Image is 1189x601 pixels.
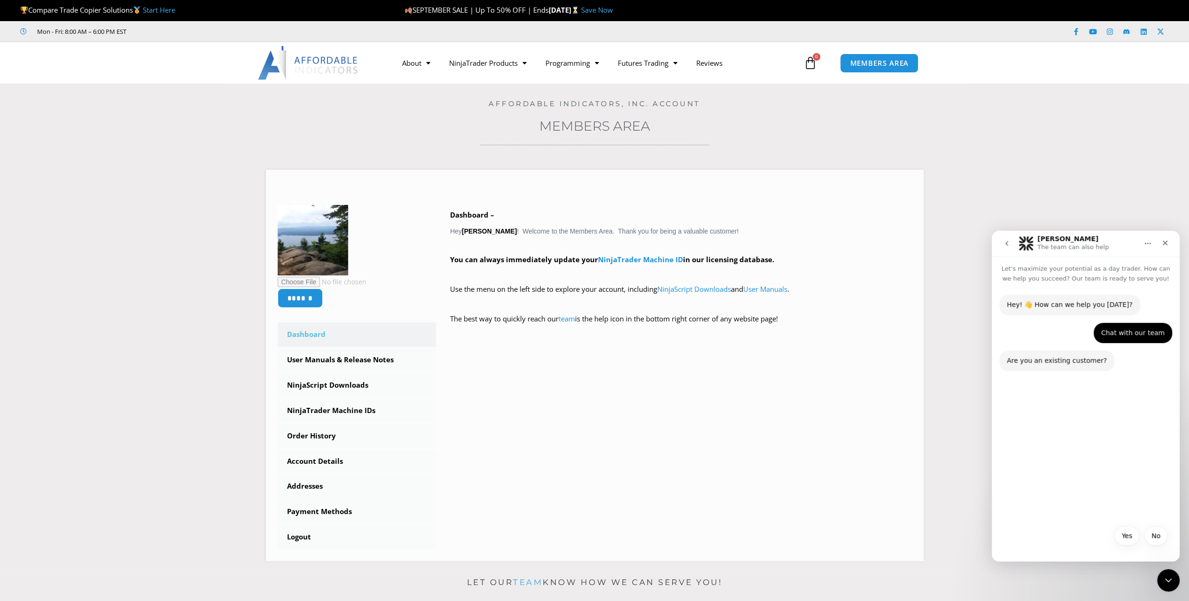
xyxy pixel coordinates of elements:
span: MEMBERS AREA [850,60,909,67]
p: Use the menu on the left side to explore your account, including and . [450,283,912,309]
img: 🥇 [133,7,140,14]
a: Members Area [539,118,650,134]
strong: You can always immediately update your in our licensing database. [450,255,774,264]
span: Mon - Fri: 8:00 AM – 6:00 PM EST [35,26,126,37]
a: NinjaTrader Machine IDs [278,398,436,423]
a: team [513,578,543,587]
a: Account Details [278,449,436,474]
a: About [393,52,440,74]
nav: Menu [393,52,801,74]
a: Futures Trading [608,52,687,74]
a: Affordable Indicators, Inc. Account [489,99,700,108]
a: Start Here [143,5,175,15]
p: Let our know how we can serve you! [266,575,924,590]
img: 🏆 [21,7,28,14]
iframe: Intercom live chat [992,231,1180,562]
a: User Manuals [743,284,787,294]
img: 🍂 [405,7,412,14]
a: Reviews [687,52,732,74]
a: User Manuals & Release Notes [278,348,436,372]
iframe: Customer reviews powered by Trustpilot [140,27,280,36]
strong: [PERSON_NAME] [462,227,517,235]
img: 0a8383411b7f407c2493d1b57cfd29ce50dd16401209b30b8cc5559285107f12 [278,205,348,275]
span: Compare Trade Copier Solutions [20,5,175,15]
span: SEPTEMBER SALE | Up To 50% OFF | Ends [404,5,549,15]
iframe: Intercom live chat [1157,569,1180,592]
a: Save Now [581,5,613,15]
span: 0 [813,53,820,61]
nav: Account pages [278,322,436,549]
strong: [DATE] [549,5,581,15]
a: team [559,314,575,323]
b: Dashboard – [450,210,494,219]
a: NinjaScript Downloads [278,373,436,398]
a: MEMBERS AREA [840,54,918,73]
a: Addresses [278,474,436,499]
a: Order History [278,424,436,448]
a: NinjaScript Downloads [657,284,731,294]
a: Dashboard [278,322,436,347]
div: Hey ! Welcome to the Members Area. Thank you for being a valuable customer! [450,209,912,339]
a: 0 [790,49,831,77]
a: Payment Methods [278,500,436,524]
a: NinjaTrader Products [440,52,536,74]
a: NinjaTrader Machine ID [598,255,683,264]
a: Logout [278,525,436,549]
a: Programming [536,52,608,74]
img: LogoAI | Affordable Indicators – NinjaTrader [258,46,359,80]
p: The best way to quickly reach our is the help icon in the bottom right corner of any website page! [450,312,912,339]
img: ⌛ [572,7,579,14]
